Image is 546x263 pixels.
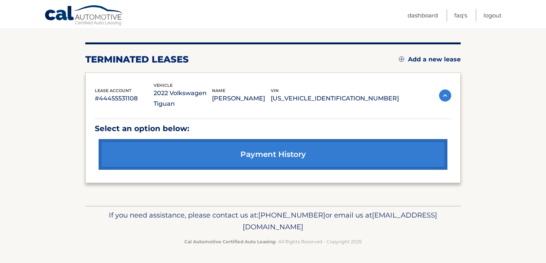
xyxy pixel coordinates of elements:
[154,83,173,88] span: vehicle
[90,209,456,233] p: If you need assistance, please contact us at: or email us at
[95,93,154,104] p: #44455531108
[483,9,502,22] a: Logout
[454,9,467,22] a: FAQ's
[184,239,275,244] strong: Cal Automotive Certified Auto Leasing
[399,56,461,63] a: Add a new lease
[408,9,438,22] a: Dashboard
[271,93,399,104] p: [US_VEHICLE_IDENTIFICATION_NUMBER]
[212,93,271,104] p: [PERSON_NAME]
[44,5,124,27] a: Cal Automotive
[439,89,451,102] img: accordion-active.svg
[95,88,132,93] span: lease account
[399,56,404,62] img: add.svg
[212,88,225,93] span: name
[85,54,189,65] h2: terminated leases
[258,211,325,219] span: [PHONE_NUMBER]
[99,139,447,170] a: payment history
[271,88,279,93] span: vin
[154,88,212,109] p: 2022 Volkswagen Tiguan
[95,122,451,135] p: Select an option below:
[90,238,456,246] p: - All Rights Reserved - Copyright 2025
